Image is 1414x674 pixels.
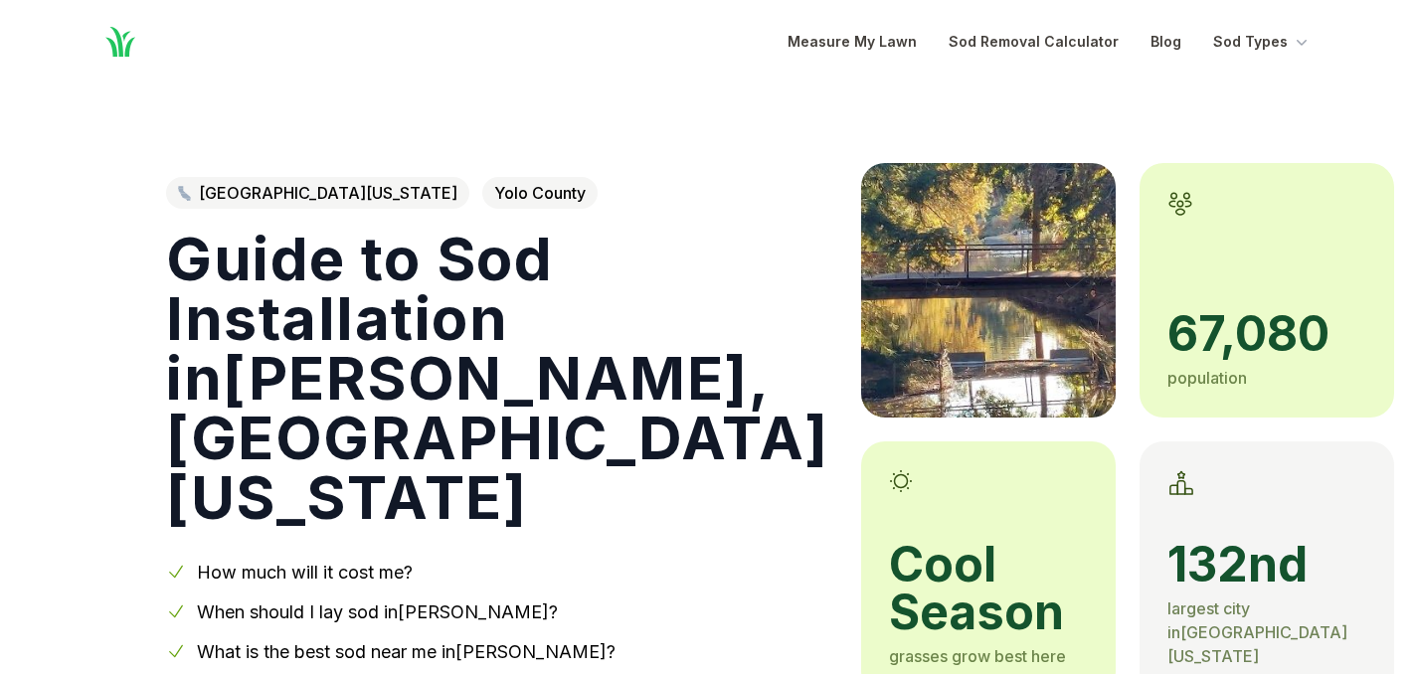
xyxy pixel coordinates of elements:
span: 132nd [1167,541,1366,589]
span: population [1167,368,1247,388]
a: Measure My Lawn [788,30,917,54]
a: [GEOGRAPHIC_DATA][US_STATE] [166,177,469,209]
span: Yolo County [482,177,598,209]
a: When should I lay sod in[PERSON_NAME]? [197,601,558,622]
span: cool season [889,541,1088,636]
img: Northern California state outline [178,186,191,201]
a: What is the best sod near me in[PERSON_NAME]? [197,641,616,662]
h1: Guide to Sod Installation in [PERSON_NAME] , [GEOGRAPHIC_DATA][US_STATE] [166,229,829,527]
a: Blog [1150,30,1181,54]
img: A picture of Davis [861,163,1116,418]
a: How much will it cost me? [197,562,413,583]
span: grasses grow best here [889,646,1066,666]
a: Sod Removal Calculator [949,30,1119,54]
span: 67,080 [1167,310,1366,358]
button: Sod Types [1213,30,1312,54]
span: largest city in [GEOGRAPHIC_DATA][US_STATE] [1167,598,1347,666]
